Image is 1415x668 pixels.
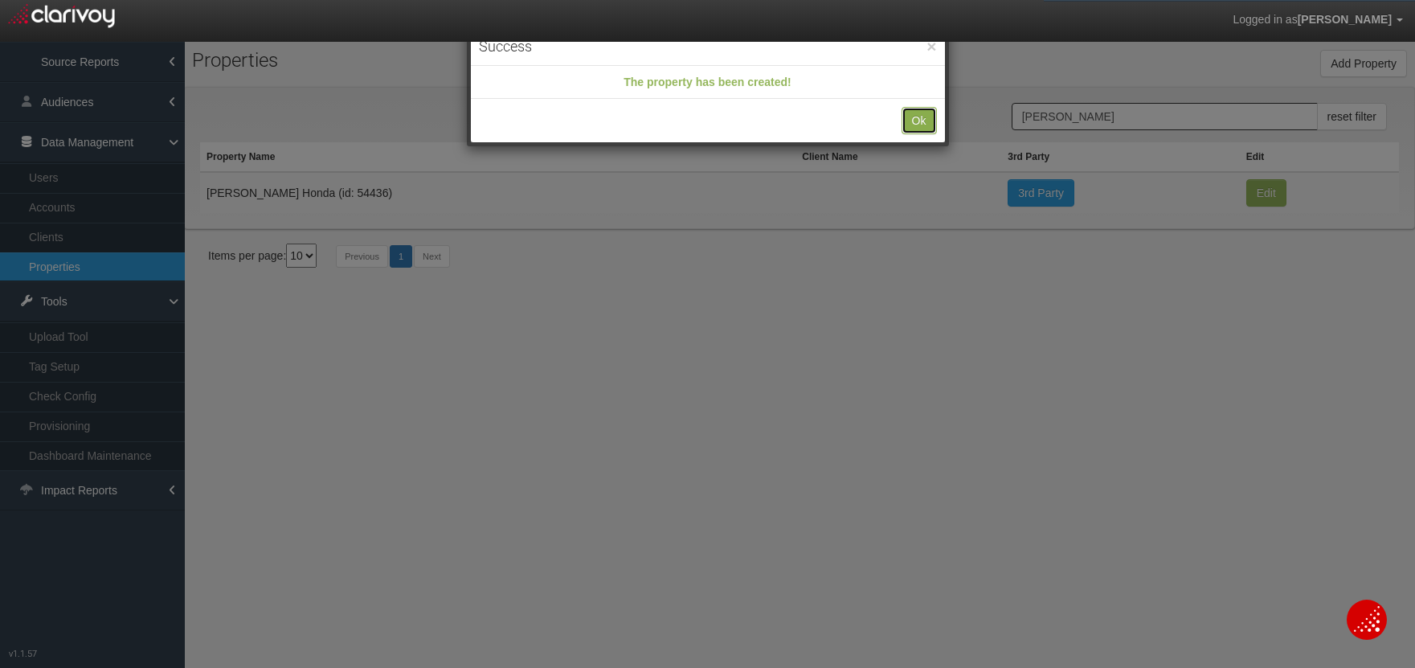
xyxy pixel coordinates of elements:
[624,76,791,88] strong: The property has been created!
[926,38,936,55] button: ×
[1298,13,1392,26] span: [PERSON_NAME]
[1221,1,1415,39] a: Logged in as[PERSON_NAME]
[902,107,937,134] button: Ok
[1233,13,1297,26] span: Logged in as
[479,36,937,57] h4: Success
